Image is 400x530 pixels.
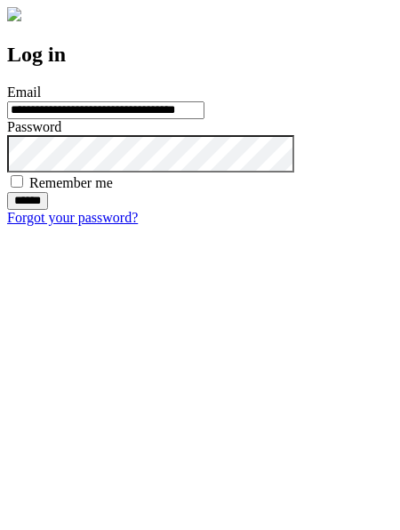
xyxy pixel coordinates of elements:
label: Remember me [29,175,113,190]
h2: Log in [7,43,393,67]
a: Forgot your password? [7,210,138,225]
label: Password [7,119,61,134]
label: Email [7,84,41,100]
img: logo-4e3dc11c47720685a147b03b5a06dd966a58ff35d612b21f08c02c0306f2b779.png [7,7,21,21]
